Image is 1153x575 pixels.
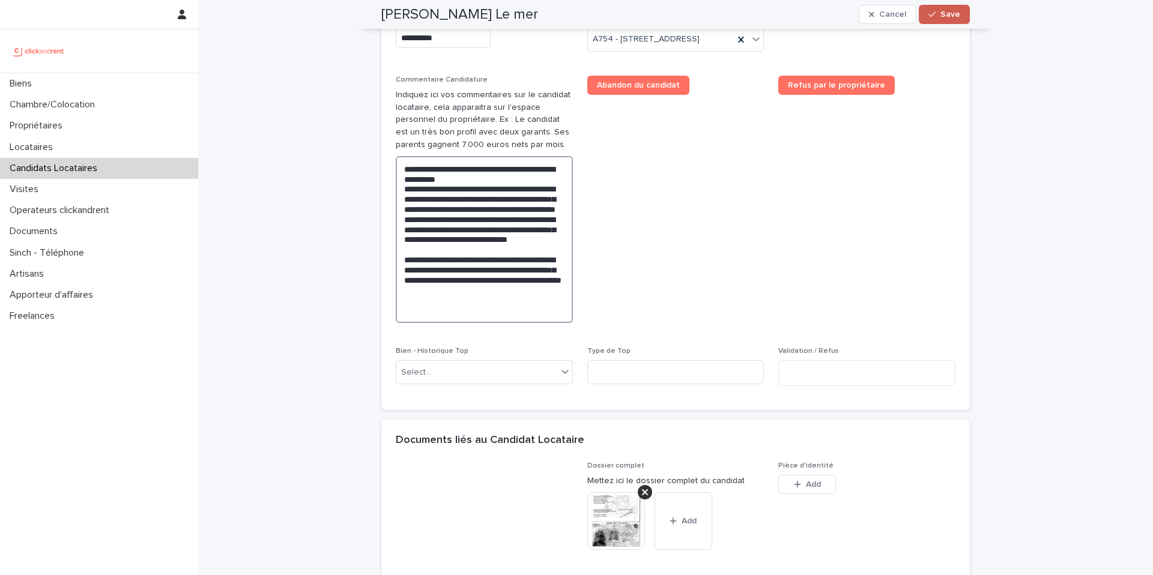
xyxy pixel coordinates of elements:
[879,10,906,19] span: Cancel
[5,78,41,89] p: Biens
[788,81,885,89] span: Refus par le propriétaire
[806,480,821,489] span: Add
[5,226,67,237] p: Documents
[10,39,68,63] img: UCB0brd3T0yccxBKYDjQ
[682,517,697,525] span: Add
[396,348,468,355] span: Bien - Historique Top
[396,89,573,151] p: Indiquez ici vos commentaires sur le candidat locataire, cela apparaitra sur l'espace personnel d...
[593,33,700,46] span: A754 - [STREET_ADDRESS]
[5,99,104,110] p: Chambre/Colocation
[396,434,584,447] h2: Documents liés au Candidat Locataire
[778,76,895,95] a: Refus par le propriétaire
[5,205,119,216] p: Operateurs clickandrent
[597,81,680,89] span: Abandon du candidat
[5,184,48,195] p: Visites
[587,76,689,95] a: Abandon du candidat
[5,163,107,174] p: Candidats Locataires
[587,462,644,469] span: Dossier complet
[401,366,431,379] div: Select...
[940,10,960,19] span: Save
[381,6,538,23] h2: [PERSON_NAME] Le mer
[859,5,916,24] button: Cancel
[778,475,836,494] button: Add
[587,348,631,355] span: Type de Top
[5,247,94,259] p: Sinch - Téléphone
[919,5,970,24] button: Save
[5,120,72,131] p: Propriétaires
[778,462,834,469] span: Pièce d'identité
[5,310,64,322] p: Freelances
[5,268,53,280] p: Artisans
[396,76,488,83] span: Commentaire Candidature
[587,475,764,487] p: Mettez ici le dossier complet du candidat
[5,142,62,153] p: Locataires
[778,348,839,355] span: Validation / Refus
[5,289,103,301] p: Apporteur d'affaires
[655,492,712,550] button: Add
